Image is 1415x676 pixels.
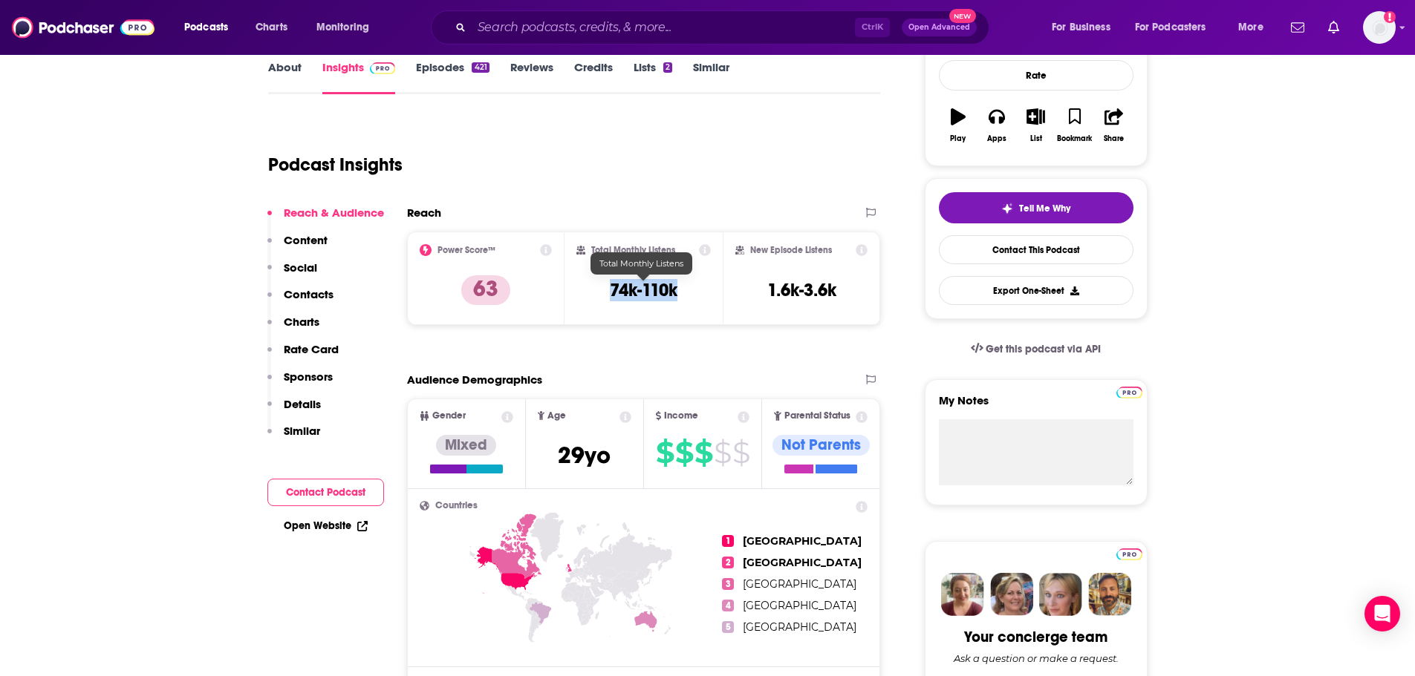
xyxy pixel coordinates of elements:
[1094,99,1133,152] button: Share
[437,245,495,255] h2: Power Score™
[656,441,674,465] span: $
[267,206,384,233] button: Reach & Audience
[1125,16,1228,39] button: open menu
[990,573,1033,616] img: Barbara Profile
[284,315,319,329] p: Charts
[12,13,154,42] img: Podchaser - Follow, Share and Rate Podcasts
[750,245,832,255] h2: New Episode Listens
[959,331,1113,367] a: Get this podcast via API
[322,60,396,94] a: InsightsPodchaser Pro
[407,373,542,387] h2: Audience Demographics
[1228,16,1282,39] button: open menu
[1363,11,1396,44] img: User Profile
[1135,17,1206,38] span: For Podcasters
[174,16,247,39] button: open menu
[267,342,339,370] button: Rate Card
[743,620,856,634] span: [GEOGRAPHIC_DATA]
[574,60,613,94] a: Credits
[416,60,489,94] a: Episodes421
[246,16,296,39] a: Charts
[939,276,1133,305] button: Export One-Sheet
[722,535,734,547] span: 1
[743,577,856,591] span: [GEOGRAPHIC_DATA]
[743,599,856,612] span: [GEOGRAPHIC_DATA]
[370,62,396,74] img: Podchaser Pro
[1030,134,1042,143] div: List
[267,260,317,288] button: Social
[939,235,1133,264] a: Contact This Podcast
[1116,387,1142,398] img: Podchaser Pro
[267,233,328,260] button: Content
[1364,596,1400,631] div: Open Intercom Messenger
[1041,16,1129,39] button: open menu
[939,60,1133,91] div: Rate
[268,60,302,94] a: About
[599,258,683,269] span: Total Monthly Listens
[722,621,734,633] span: 5
[547,411,566,421] span: Age
[939,99,978,152] button: Play
[939,192,1133,223] button: tell me why sparkleTell Me Why
[1322,15,1345,40] a: Show notifications dropdown
[284,233,328,247] p: Content
[941,573,984,616] img: Sydney Profile
[1363,11,1396,44] span: Logged in as amooers
[267,397,321,424] button: Details
[986,343,1101,355] span: Get this podcast via API
[284,519,368,532] a: Open Website
[675,441,693,465] span: $
[284,342,339,356] p: Rate Card
[610,279,677,301] h3: 74k-110k
[435,501,478,511] span: Countries
[908,24,970,31] span: Open Advanced
[663,62,672,73] div: 2
[1057,134,1092,143] div: Bookmark
[472,16,855,39] input: Search podcasts, credits, & more...
[316,17,369,38] span: Monitoring
[432,411,466,421] span: Gender
[1019,203,1070,214] span: Tell Me Why
[268,154,403,176] h1: Podcast Insights
[267,315,319,342] button: Charts
[436,435,496,456] div: Mixed
[964,628,1107,646] div: Your concierge team
[461,275,510,305] p: 63
[693,60,729,94] a: Similar
[939,393,1133,419] label: My Notes
[634,60,672,94] a: Lists2
[284,370,333,384] p: Sponsors
[558,441,611,470] span: 29 yo
[284,397,321,411] p: Details
[284,424,320,438] p: Similar
[1104,134,1124,143] div: Share
[950,134,966,143] div: Play
[1238,17,1263,38] span: More
[954,652,1119,664] div: Ask a question or make a request.
[1039,573,1082,616] img: Jules Profile
[591,245,675,255] h2: Total Monthly Listens
[256,17,287,38] span: Charts
[722,600,734,611] span: 4
[306,16,388,39] button: open menu
[855,18,890,37] span: Ctrl K
[695,441,712,465] span: $
[510,60,553,94] a: Reviews
[1384,11,1396,23] svg: Add a profile image
[722,557,734,568] span: 2
[1001,203,1013,214] img: tell me why sparkle
[284,287,334,301] p: Contacts
[445,10,1003,45] div: Search podcasts, credits, & more...
[732,441,749,465] span: $
[722,578,734,590] span: 3
[714,441,731,465] span: $
[1055,99,1094,152] button: Bookmark
[267,424,320,451] button: Similar
[1363,11,1396,44] button: Show profile menu
[1285,15,1310,40] a: Show notifications dropdown
[767,279,836,301] h3: 1.6k-3.6k
[743,556,862,569] span: [GEOGRAPHIC_DATA]
[978,99,1016,152] button: Apps
[1052,17,1110,38] span: For Business
[407,206,441,220] h2: Reach
[284,206,384,220] p: Reach & Audience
